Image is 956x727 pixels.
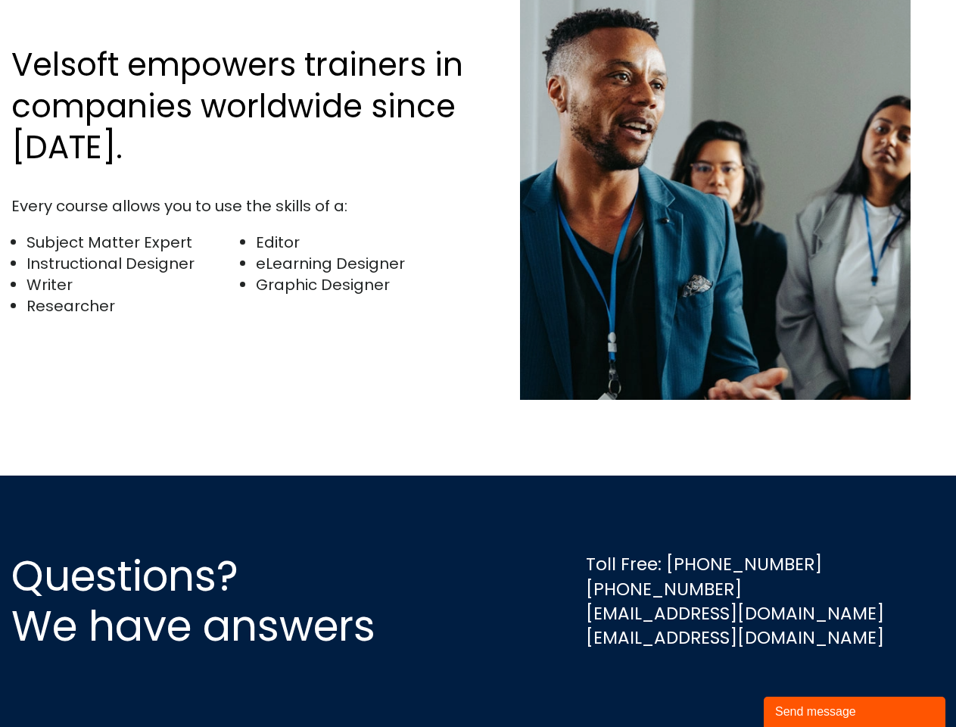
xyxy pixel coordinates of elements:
[256,274,470,295] li: Graphic Designer
[26,274,241,295] li: Writer
[26,295,241,317] li: Researcher
[764,694,948,727] iframe: chat widget
[11,45,471,169] h2: Velsoft empowers trainers in companies worldwide since [DATE].
[11,195,471,217] div: Every course allows you to use the skills of a:
[586,552,884,650] div: Toll Free: [PHONE_NUMBER] [PHONE_NUMBER] [EMAIL_ADDRESS][DOMAIN_NAME] [EMAIL_ADDRESS][DOMAIN_NAME]
[26,253,241,274] li: Instructional Designer
[26,232,241,253] li: Subject Matter Expert
[256,253,470,274] li: eLearning Designer
[256,232,470,253] li: Editor
[11,551,430,651] h2: Questions? We have answers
